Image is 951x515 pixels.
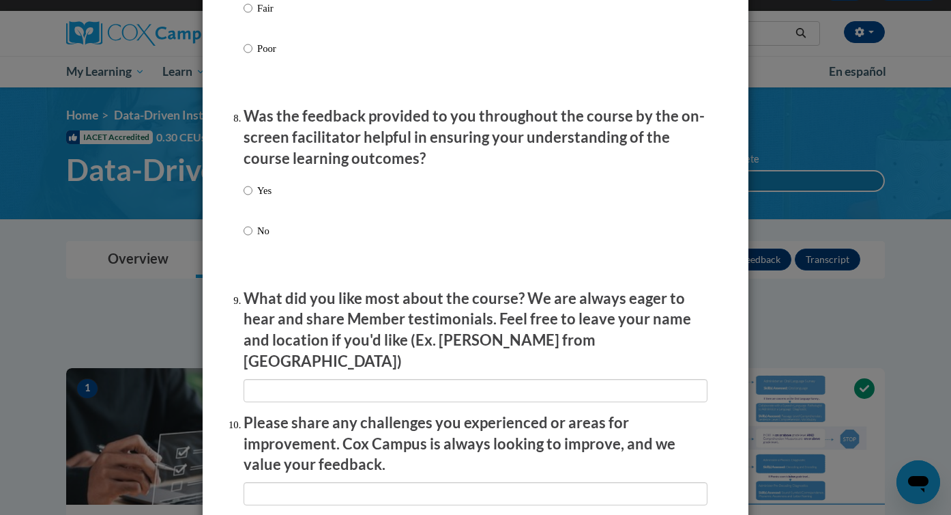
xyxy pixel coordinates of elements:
[257,183,272,198] p: Yes
[244,413,707,475] p: Please share any challenges you experienced or areas for improvement. Cox Campus is always lookin...
[257,41,295,56] p: Poor
[244,106,707,169] p: Was the feedback provided to you throughout the course by the on-screen facilitator helpful in en...
[244,288,707,372] p: What did you like most about the course? We are always eager to hear and share Member testimonial...
[257,1,295,16] p: Fair
[244,41,252,56] input: Poor
[257,223,272,238] p: No
[244,223,252,238] input: No
[244,1,252,16] input: Fair
[244,183,252,198] input: Yes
